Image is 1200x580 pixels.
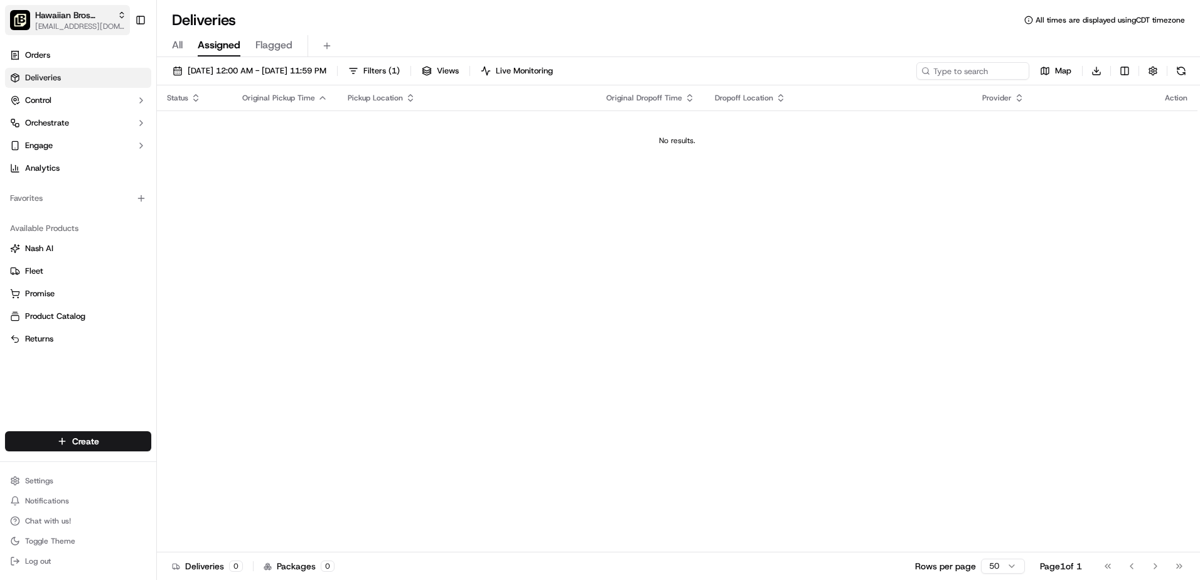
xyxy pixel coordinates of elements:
[715,93,773,103] span: Dropoff Location
[5,45,151,65] a: Orders
[348,93,403,103] span: Pickup Location
[10,311,146,322] a: Product Catalog
[1165,93,1187,103] div: Action
[25,163,60,174] span: Analytics
[1034,62,1077,80] button: Map
[25,288,55,299] span: Promise
[167,62,332,80] button: [DATE] 12:00 AM - [DATE] 11:59 PM
[10,243,146,254] a: Nash AI
[10,10,30,30] img: Hawaiian Bros (Blodgett)
[25,266,43,277] span: Fleet
[125,213,152,222] span: Pylon
[88,212,152,222] a: Powered byPylon
[1040,560,1082,572] div: Page 1 of 1
[5,431,151,451] button: Create
[255,38,292,53] span: Flagged
[43,132,159,142] div: We're available if you need us!
[5,188,151,208] div: Favorites
[388,65,400,77] span: ( 1 )
[5,136,151,156] button: Engage
[35,21,126,31] button: [EMAIL_ADDRESS][DOMAIN_NAME]
[1055,65,1071,77] span: Map
[5,158,151,178] a: Analytics
[25,556,51,566] span: Log out
[1036,15,1185,25] span: All times are displayed using CDT timezone
[10,266,146,277] a: Fleet
[496,65,553,77] span: Live Monitoring
[5,284,151,304] button: Promise
[25,516,71,526] span: Chat with us!
[13,120,35,142] img: 1736555255976-a54dd68f-1ca7-489b-9aae-adbdc363a1c4
[5,68,151,88] a: Deliveries
[25,72,61,83] span: Deliveries
[5,512,151,530] button: Chat with us!
[5,472,151,490] button: Settings
[5,306,151,326] button: Product Catalog
[172,10,236,30] h1: Deliveries
[188,65,326,77] span: [DATE] 12:00 AM - [DATE] 11:59 PM
[25,311,85,322] span: Product Catalog
[5,5,130,35] button: Hawaiian Bros (Blodgett)Hawaiian Bros ([PERSON_NAME])[EMAIL_ADDRESS][DOMAIN_NAME]
[363,65,400,77] span: Filters
[437,65,459,77] span: Views
[162,136,1192,146] div: No results.
[229,561,243,572] div: 0
[5,329,151,349] button: Returns
[982,93,1012,103] span: Provider
[13,50,228,70] p: Welcome 👋
[915,560,976,572] p: Rows per page
[25,50,50,61] span: Orders
[606,93,682,103] span: Original Dropoff Time
[916,62,1029,80] input: Type to search
[25,182,96,195] span: Knowledge Base
[416,62,464,80] button: Views
[106,183,116,193] div: 💻
[25,243,53,254] span: Nash AI
[101,177,206,200] a: 💻API Documentation
[213,124,228,139] button: Start new chat
[343,62,405,80] button: Filters(1)
[13,13,38,38] img: Nash
[1172,62,1190,80] button: Refresh
[242,93,315,103] span: Original Pickup Time
[321,561,335,572] div: 0
[43,120,206,132] div: Start new chat
[264,560,335,572] div: Packages
[172,38,183,53] span: All
[5,218,151,239] div: Available Products
[72,435,99,448] span: Create
[5,532,151,550] button: Toggle Theme
[33,81,226,94] input: Got a question? Start typing here...
[5,113,151,133] button: Orchestrate
[25,95,51,106] span: Control
[172,560,243,572] div: Deliveries
[167,93,188,103] span: Status
[35,9,112,21] button: Hawaiian Bros ([PERSON_NAME])
[25,536,75,546] span: Toggle Theme
[25,117,69,129] span: Orchestrate
[5,90,151,110] button: Control
[5,239,151,259] button: Nash AI
[25,476,53,486] span: Settings
[5,492,151,510] button: Notifications
[10,288,146,299] a: Promise
[475,62,559,80] button: Live Monitoring
[25,140,53,151] span: Engage
[8,177,101,200] a: 📗Knowledge Base
[10,333,146,345] a: Returns
[5,261,151,281] button: Fleet
[5,552,151,570] button: Log out
[25,333,53,345] span: Returns
[198,38,240,53] span: Assigned
[13,183,23,193] div: 📗
[119,182,201,195] span: API Documentation
[25,496,69,506] span: Notifications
